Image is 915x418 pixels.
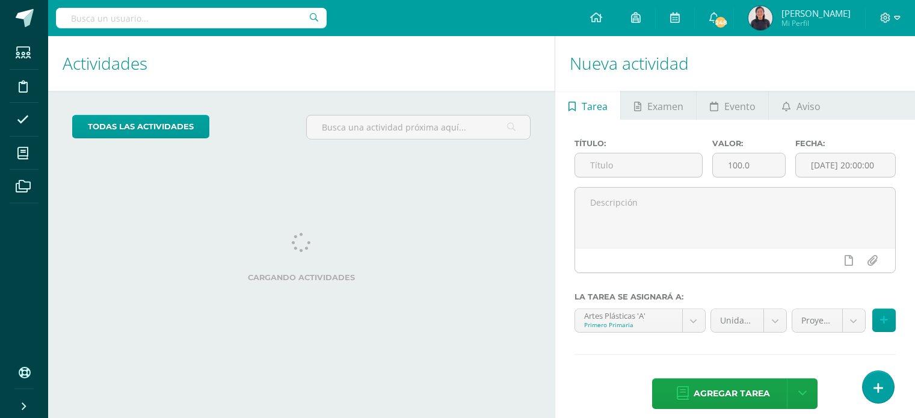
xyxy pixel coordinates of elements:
[724,92,756,121] span: Evento
[720,309,755,332] span: Unidad 4
[570,36,901,91] h1: Nueva actividad
[582,92,608,121] span: Tarea
[575,139,703,148] label: Título:
[584,309,673,321] div: Artes Plásticas 'A'
[72,115,209,138] a: todas las Actividades
[792,309,865,332] a: Proyecto / Examen (20.0%)
[584,321,673,329] div: Primero Primaria
[647,92,683,121] span: Examen
[621,91,696,120] a: Examen
[781,18,851,28] span: Mi Perfil
[712,139,786,148] label: Valor:
[781,7,851,19] span: [PERSON_NAME]
[711,309,787,332] a: Unidad 4
[714,16,727,29] span: 248
[575,309,705,332] a: Artes Plásticas 'A'Primero Primaria
[56,8,327,28] input: Busca un usuario...
[63,36,540,91] h1: Actividades
[796,92,821,121] span: Aviso
[796,153,895,177] input: Fecha de entrega
[795,139,896,148] label: Fecha:
[307,115,530,139] input: Busca una actividad próxima aquí...
[72,273,531,282] label: Cargando actividades
[697,91,768,120] a: Evento
[694,379,770,408] span: Agregar tarea
[748,6,772,30] img: 67078d01e56025b9630a76423ab6604b.png
[575,292,896,301] label: La tarea se asignará a:
[555,91,620,120] a: Tarea
[801,309,833,332] span: Proyecto / Examen (20.0%)
[575,153,702,177] input: Título
[769,91,833,120] a: Aviso
[713,153,785,177] input: Puntos máximos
